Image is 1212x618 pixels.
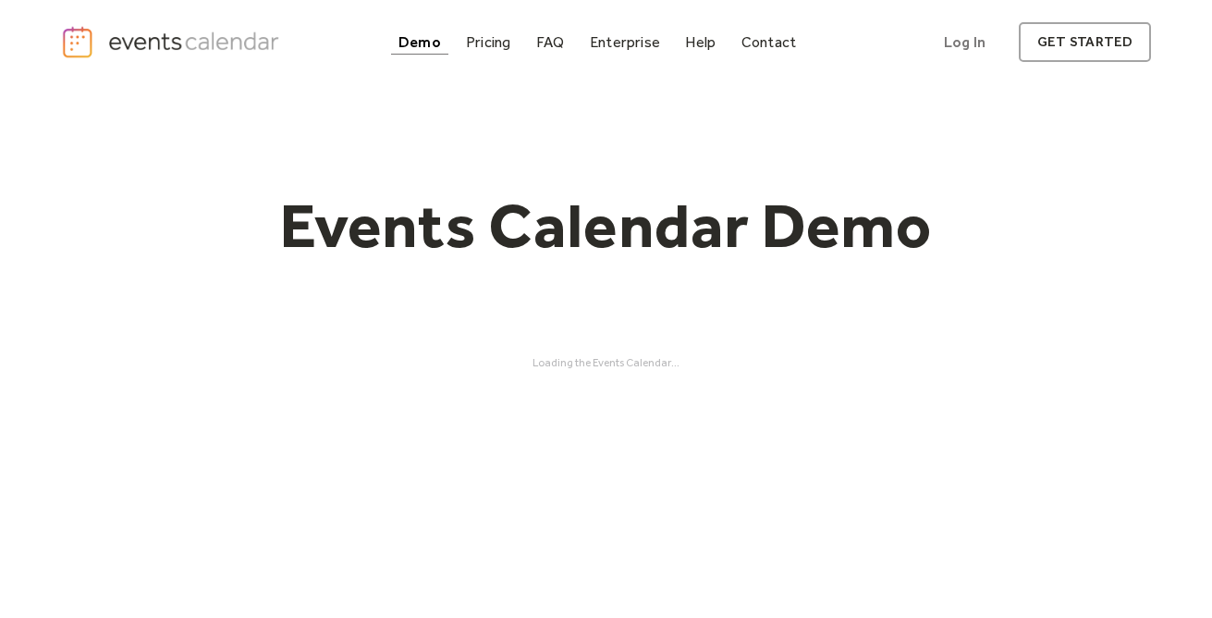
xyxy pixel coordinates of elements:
[590,37,660,47] div: Enterprise
[925,22,1004,62] a: Log In
[466,37,511,47] div: Pricing
[734,30,804,55] a: Contact
[741,37,797,47] div: Contact
[529,30,572,55] a: FAQ
[61,356,1152,369] div: Loading the Events Calendar...
[391,30,448,55] a: Demo
[678,30,723,55] a: Help
[685,37,716,47] div: Help
[61,25,285,59] a: home
[398,37,441,47] div: Demo
[536,37,565,47] div: FAQ
[1019,22,1151,62] a: get started
[582,30,667,55] a: Enterprise
[251,188,961,264] h1: Events Calendar Demo
[459,30,519,55] a: Pricing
